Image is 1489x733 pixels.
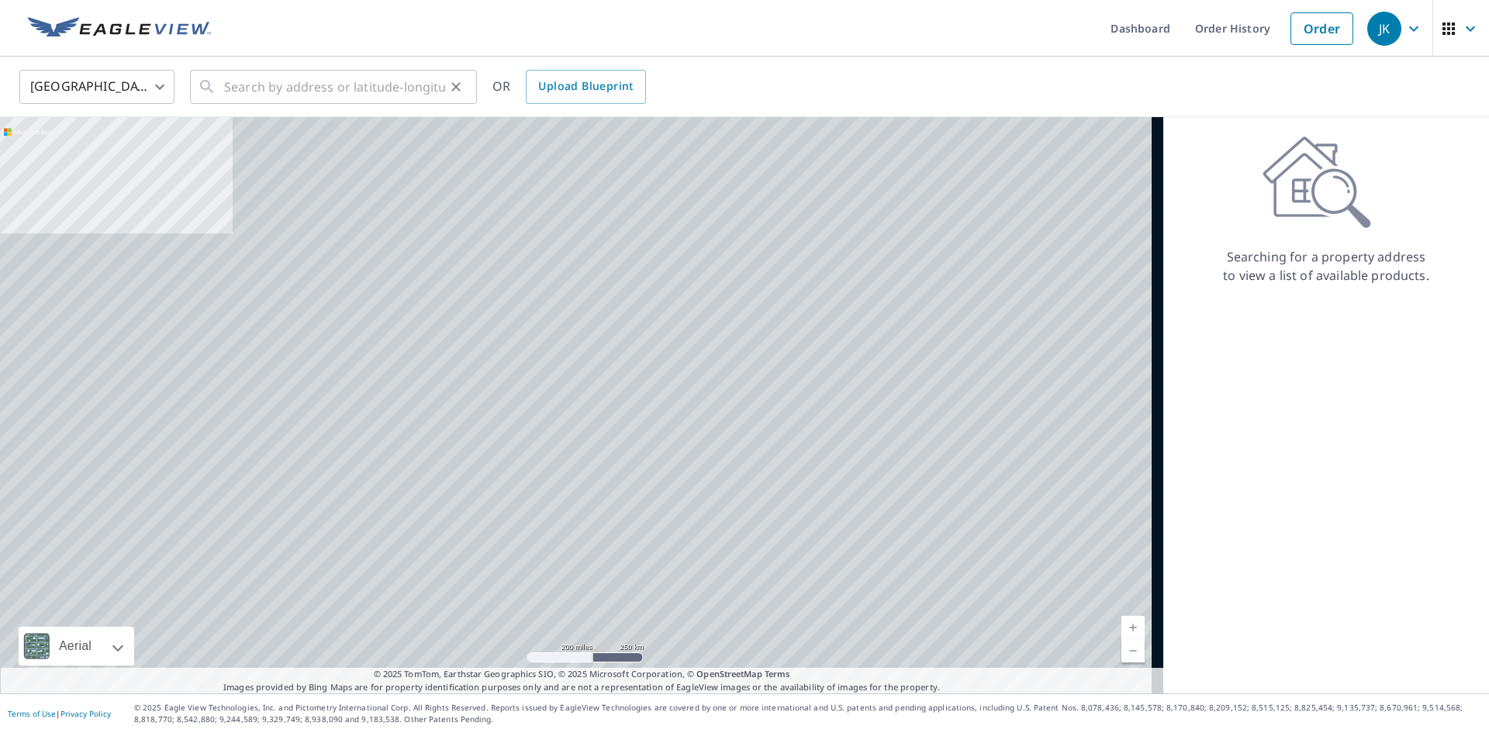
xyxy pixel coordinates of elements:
[60,708,111,719] a: Privacy Policy
[765,668,790,679] a: Terms
[1222,247,1430,285] p: Searching for a property address to view a list of available products.
[224,65,445,109] input: Search by address or latitude-longitude
[8,708,56,719] a: Terms of Use
[492,70,646,104] div: OR
[538,77,633,96] span: Upload Blueprint
[8,709,111,718] p: |
[1367,12,1401,46] div: JK
[696,668,762,679] a: OpenStreetMap
[1290,12,1353,45] a: Order
[19,627,134,666] div: Aerial
[19,65,174,109] div: [GEOGRAPHIC_DATA]
[54,627,96,666] div: Aerial
[28,17,211,40] img: EV Logo
[134,702,1481,725] p: © 2025 Eagle View Technologies, Inc. and Pictometry International Corp. All Rights Reserved. Repo...
[526,70,645,104] a: Upload Blueprint
[1121,639,1145,662] a: Current Level 5, Zoom Out
[374,668,790,681] span: © 2025 TomTom, Earthstar Geographics SIO, © 2025 Microsoft Corporation, ©
[1121,616,1145,639] a: Current Level 5, Zoom In
[445,76,467,98] button: Clear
